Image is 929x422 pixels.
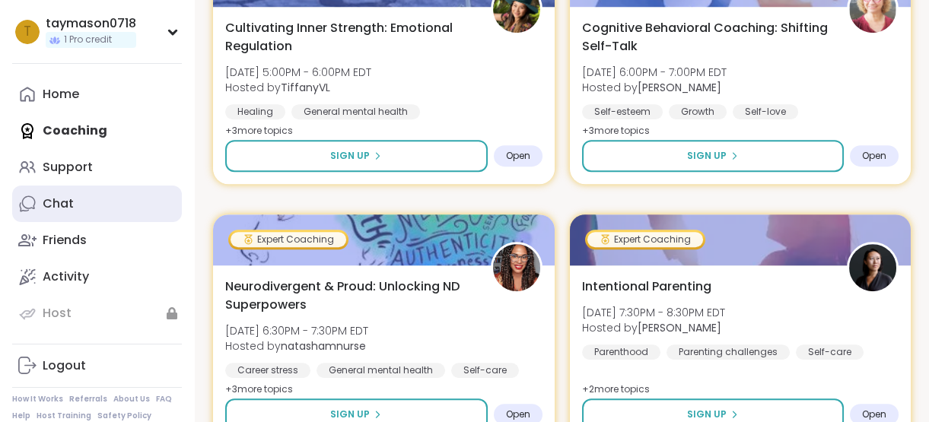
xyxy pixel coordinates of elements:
[43,86,79,103] div: Home
[113,394,150,405] a: About Us
[582,344,660,360] div: Parenthood
[37,411,91,421] a: Host Training
[667,344,790,360] div: Parenting challenges
[862,408,886,420] span: Open
[12,394,63,405] a: How It Works
[796,344,864,360] div: Self-care
[582,80,727,95] span: Hosted by
[638,80,721,95] b: [PERSON_NAME]
[506,150,530,162] span: Open
[12,295,182,332] a: Host
[43,357,86,374] div: Logout
[12,149,182,186] a: Support
[582,19,831,56] span: Cognitive Behavioral Coaching: Shifting Self-Talk
[493,244,540,291] img: natashamnurse
[582,104,663,119] div: Self-esteem
[12,222,182,259] a: Friends
[582,305,725,320] span: [DATE] 7:30PM - 8:30PM EDT
[231,232,346,247] div: Expert Coaching
[64,33,112,46] span: 1 Pro credit
[97,411,151,421] a: Safety Policy
[638,320,721,335] b: [PERSON_NAME]
[582,140,845,172] button: Sign Up
[330,408,370,421] span: Sign Up
[687,149,727,163] span: Sign Up
[330,149,370,163] span: Sign Up
[12,411,30,421] a: Help
[582,65,727,80] span: [DATE] 6:00PM - 7:00PM EDT
[669,104,727,119] div: Growth
[587,232,703,247] div: Expert Coaching
[225,363,310,378] div: Career stress
[69,394,107,405] a: Referrals
[12,76,182,113] a: Home
[225,323,368,338] span: [DATE] 6:30PM - 7:30PM EDT
[12,259,182,295] a: Activity
[862,150,886,162] span: Open
[12,186,182,222] a: Chat
[225,278,474,314] span: Neurodivergent & Proud: Unlocking ND Superpowers
[291,104,420,119] div: General mental health
[225,65,371,80] span: [DATE] 5:00PM - 6:00PM EDT
[451,363,519,378] div: Self-care
[46,15,136,32] div: taymason0718
[43,268,89,285] div: Activity
[156,394,172,405] a: FAQ
[582,320,725,335] span: Hosted by
[43,195,74,212] div: Chat
[733,104,798,119] div: Self-love
[43,232,87,249] div: Friends
[24,22,31,42] span: t
[225,104,285,119] div: Healing
[225,19,474,56] span: Cultivating Inner Strength: Emotional Regulation
[506,408,530,420] span: Open
[43,305,72,322] div: Host
[317,363,445,378] div: General mental health
[582,278,711,296] span: Intentional Parenting
[281,80,330,95] b: TiffanyVL
[225,140,488,172] button: Sign Up
[687,408,727,421] span: Sign Up
[12,347,182,384] a: Logout
[225,338,368,354] span: Hosted by
[43,159,93,176] div: Support
[225,80,371,95] span: Hosted by
[849,244,896,291] img: Natasha
[281,338,366,354] b: natashamnurse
